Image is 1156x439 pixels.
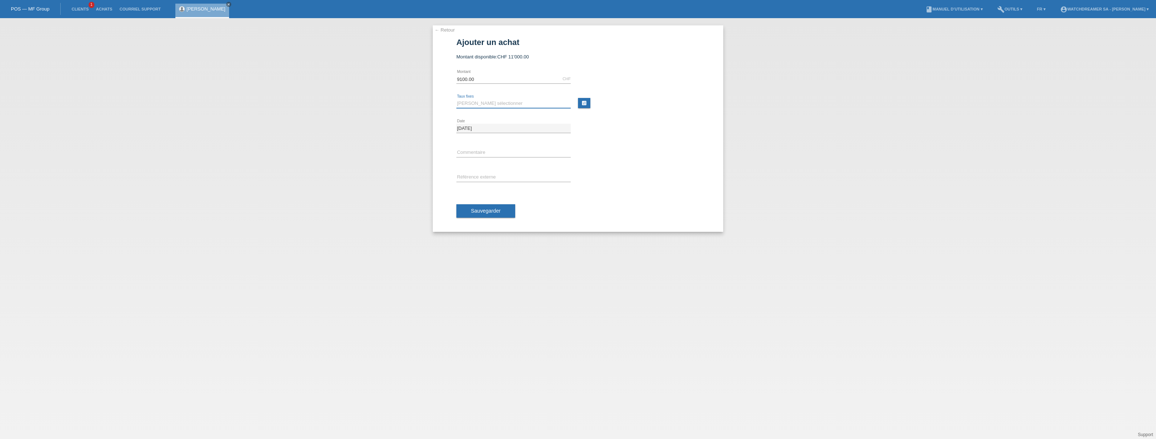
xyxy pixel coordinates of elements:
span: CHF 11'000.00 [497,54,529,60]
a: Clients [68,7,92,11]
div: Montant disponible: [456,54,700,60]
a: POS — MF Group [11,6,49,12]
a: buildOutils ▾ [994,7,1026,11]
a: Courriel Support [116,7,164,11]
a: FR ▾ [1033,7,1049,11]
h1: Ajouter un achat [456,38,700,47]
button: Sauvegarder [456,204,515,218]
a: account_circleWatchdreamer SA - [PERSON_NAME] ▾ [1057,7,1152,11]
span: Sauvegarder [471,208,501,214]
a: bookManuel d’utilisation ▾ [922,7,986,11]
i: build [997,6,1005,13]
div: CHF [562,77,571,81]
a: ← Retour [435,27,455,33]
span: 1 [89,2,94,8]
a: calculate [578,98,590,108]
a: [PERSON_NAME] [187,6,225,12]
a: close [226,2,231,7]
i: calculate [581,100,587,106]
i: account_circle [1060,6,1067,13]
i: book [925,6,933,13]
a: Support [1138,432,1153,437]
a: Achats [92,7,116,11]
i: close [227,3,231,6]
